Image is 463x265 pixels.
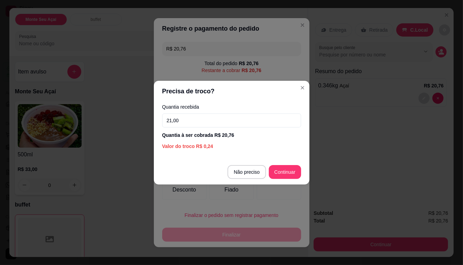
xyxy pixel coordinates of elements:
[162,104,301,109] label: Quantia recebida
[162,132,301,139] div: Quantia à ser cobrada R$ 20,76
[269,165,301,179] button: Continuar
[297,82,308,93] button: Close
[154,81,309,102] header: Precisa de troco?
[228,165,266,179] button: Não preciso
[162,143,301,150] div: Valor do troco R$ 0,24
